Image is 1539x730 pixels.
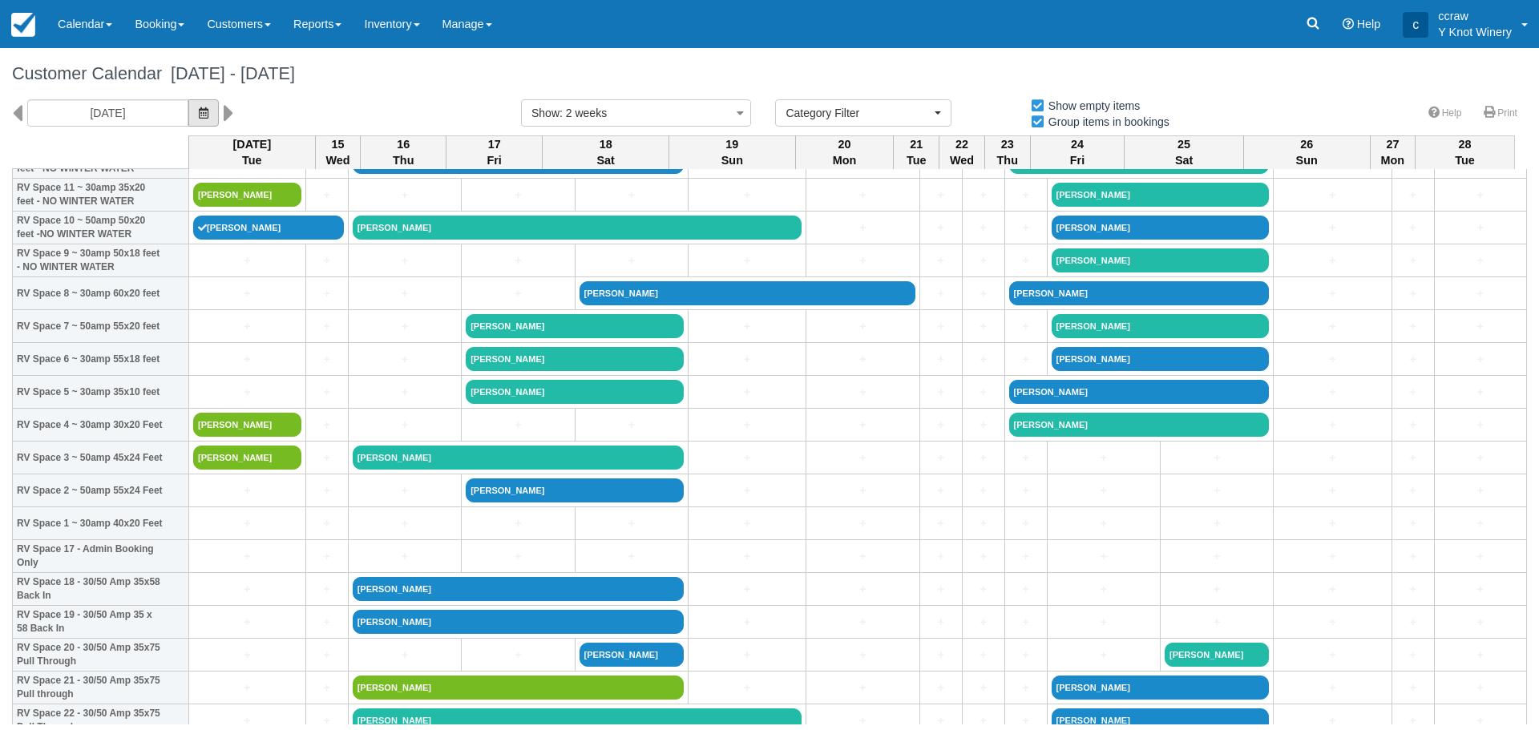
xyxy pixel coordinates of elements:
[924,614,958,631] a: +
[353,384,457,401] a: +
[1009,515,1043,532] a: +
[1396,581,1430,598] a: +
[967,712,1000,729] a: +
[13,310,189,343] th: RV Space 7 ~ 50amp 55x20 feet
[310,285,344,302] a: +
[693,450,802,466] a: +
[1439,417,1522,434] a: +
[1009,351,1043,368] a: +
[1009,318,1043,335] a: +
[810,220,915,236] a: +
[967,680,1000,696] a: +
[810,384,915,401] a: +
[1439,515,1522,532] a: +
[1009,252,1043,269] a: +
[1396,318,1430,335] a: +
[1396,614,1430,631] a: +
[559,107,607,119] span: : 2 weeks
[1439,548,1522,565] a: +
[1052,581,1156,598] a: +
[810,712,915,729] a: +
[580,187,684,204] a: +
[810,351,915,368] a: +
[810,417,915,434] a: +
[1030,135,1125,169] th: 24 Fri
[13,376,189,409] th: RV Space 5 ~ 30amp 35x10 feet
[924,318,958,335] a: +
[466,647,570,663] a: +
[353,548,457,565] a: +
[13,179,189,212] th: RV Space 11 ~ 30amp 35x20 feet - NO WINTER WATER
[13,540,189,573] th: RV Space 17 - Admin Booking Only
[193,581,301,598] a: +
[1165,450,1269,466] a: +
[1439,680,1522,696] a: +
[466,187,570,204] a: +
[924,647,958,663] a: +
[1052,216,1270,240] a: [PERSON_NAME]
[1396,351,1430,368] a: +
[1052,647,1156,663] a: +
[924,712,958,729] a: +
[466,285,570,302] a: +
[1052,676,1270,700] a: [PERSON_NAME]
[693,614,802,631] a: +
[353,446,684,470] a: [PERSON_NAME]
[1439,614,1522,631] a: +
[1370,135,1416,169] th: 27 Mon
[1419,102,1472,125] a: Help
[310,417,344,434] a: +
[1278,581,1387,598] a: +
[693,548,802,565] a: +
[13,672,189,704] th: RV Space 21 - 30/50 Amp 35x75 Pull through
[1416,135,1515,169] th: 28 Tue
[1009,450,1043,466] a: +
[1052,482,1156,499] a: +
[193,252,301,269] a: +
[1396,647,1430,663] a: +
[1052,248,1270,272] a: [PERSON_NAME]
[310,351,344,368] a: +
[1278,614,1387,631] a: +
[1438,8,1512,24] p: ccraw
[810,482,915,499] a: +
[193,285,301,302] a: +
[693,187,802,204] a: +
[543,135,669,169] th: 18 Sat
[580,252,684,269] a: +
[193,614,301,631] a: +
[193,515,301,532] a: +
[693,680,802,696] a: +
[193,318,301,335] a: +
[967,581,1000,598] a: +
[1439,581,1522,598] a: +
[310,515,344,532] a: +
[1396,515,1430,532] a: +
[967,482,1000,499] a: +
[1396,285,1430,302] a: +
[1052,347,1270,371] a: [PERSON_NAME]
[521,99,751,127] button: Show: 2 weeks
[924,187,958,204] a: +
[353,187,457,204] a: +
[1439,351,1522,368] a: +
[810,515,915,532] a: +
[924,285,958,302] a: +
[353,610,684,634] a: [PERSON_NAME]
[1009,281,1270,305] a: [PERSON_NAME]
[13,573,189,606] th: RV Space 18 - 30/50 Amp 35x58 Back In
[810,614,915,631] a: +
[1403,12,1428,38] div: c
[1009,187,1043,204] a: +
[13,639,189,672] th: RV Space 20 - 30/50 Amp 35x75 Pull Through
[13,343,189,376] th: RV Space 6 ~ 30amp 55x18 feet
[1278,647,1387,663] a: +
[967,548,1000,565] a: +
[924,417,958,434] a: +
[1009,413,1270,437] a: [PERSON_NAME]
[1343,18,1354,30] i: Help
[1052,548,1156,565] a: +
[693,515,802,532] a: +
[967,220,1000,236] a: +
[1396,252,1430,269] a: +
